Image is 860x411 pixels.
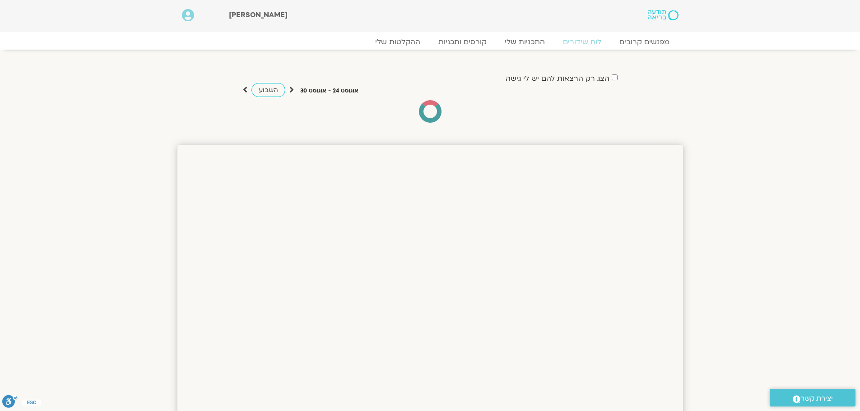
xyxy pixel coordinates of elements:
p: אוגוסט 24 - אוגוסט 30 [300,86,358,96]
a: השבוע [251,83,285,97]
a: קורסים ותכניות [429,37,496,46]
a: יצירת קשר [770,389,855,406]
span: יצירת קשר [800,393,833,405]
span: [PERSON_NAME] [229,10,288,20]
label: הצג רק הרצאות להם יש לי גישה [506,74,609,83]
span: השבוע [259,86,278,94]
a: ההקלטות שלי [366,37,429,46]
a: התכניות שלי [496,37,554,46]
a: לוח שידורים [554,37,610,46]
nav: Menu [182,37,679,46]
a: מפגשים קרובים [610,37,679,46]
